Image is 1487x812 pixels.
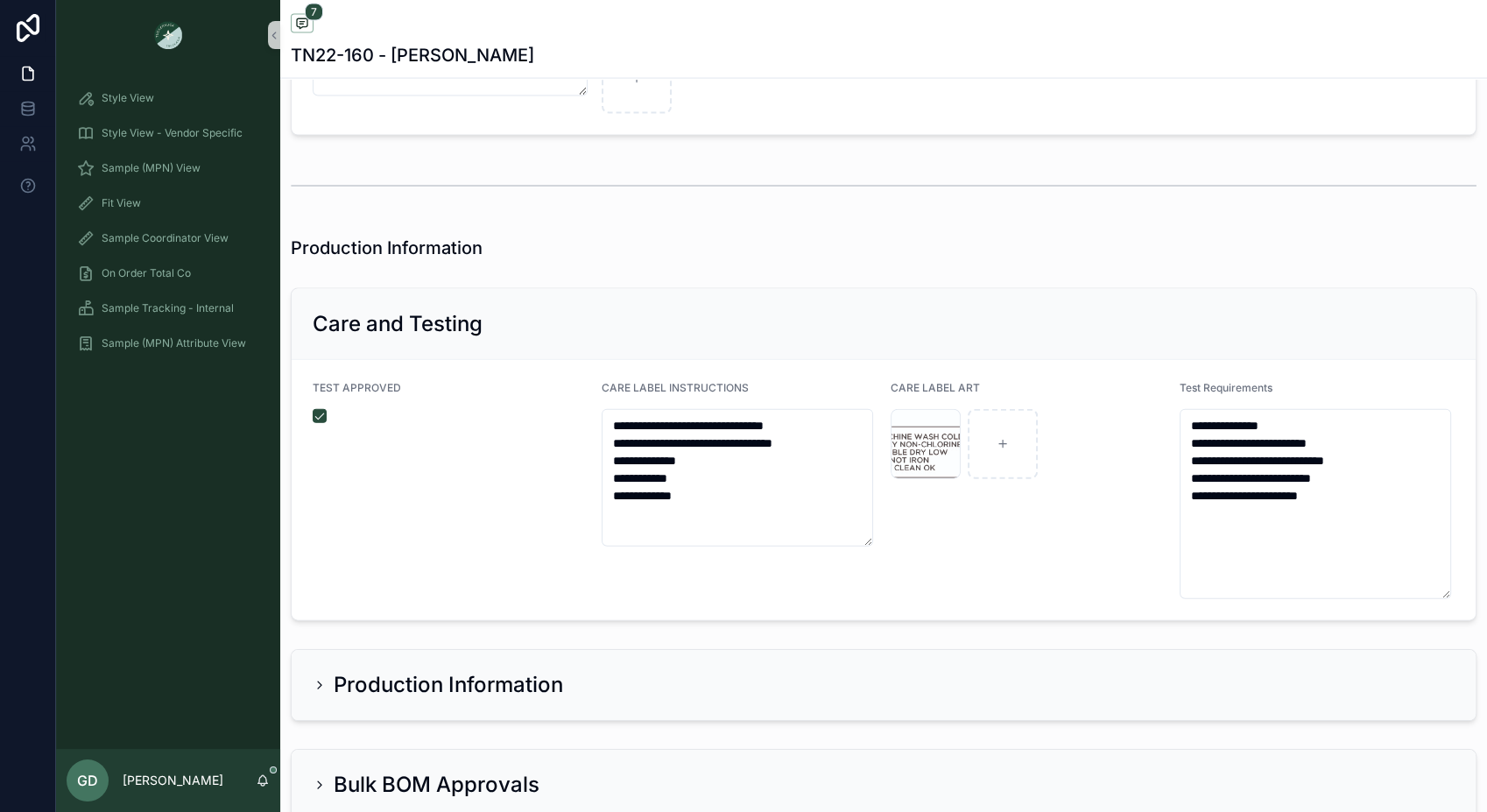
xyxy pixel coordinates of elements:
a: Sample Tracking - Internal [67,293,270,324]
span: 7 [305,4,323,21]
span: On Order Total Co [102,266,191,280]
a: Style View - Vendor Specific [67,117,270,149]
span: Sample (MPN) Attribute View [102,336,246,350]
span: GD [77,770,98,791]
a: Sample (MPN) View [67,152,270,184]
a: Fit View [67,187,270,219]
a: Sample Coordinator View [67,222,270,254]
a: Sample (MPN) Attribute View [67,328,270,359]
span: Style View [102,91,154,105]
a: Style View [67,82,270,114]
img: App logo [154,21,182,49]
span: Fit View [102,196,141,210]
span: CARE LABEL ART [891,381,980,394]
span: Sample (MPN) View [102,161,201,175]
span: CARE LABEL INSTRUCTIONS [602,381,749,394]
span: TEST APPROVED [313,381,401,394]
h1: TN22-160 - [PERSON_NAME] [291,43,534,67]
a: On Order Total Co [67,258,270,289]
button: 7 [291,14,314,36]
span: Sample Tracking - Internal [102,301,234,315]
h2: Care and Testing [313,310,483,338]
div: scrollable content [56,70,280,749]
span: Style View - Vendor Specific [102,126,243,140]
span: Sample Coordinator View [102,231,229,245]
h2: Bulk BOM Approvals [334,771,539,799]
span: Test Requirements [1180,381,1272,394]
h2: Production Information [334,671,563,699]
h1: Production Information [291,236,483,260]
p: [PERSON_NAME] [123,772,223,789]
